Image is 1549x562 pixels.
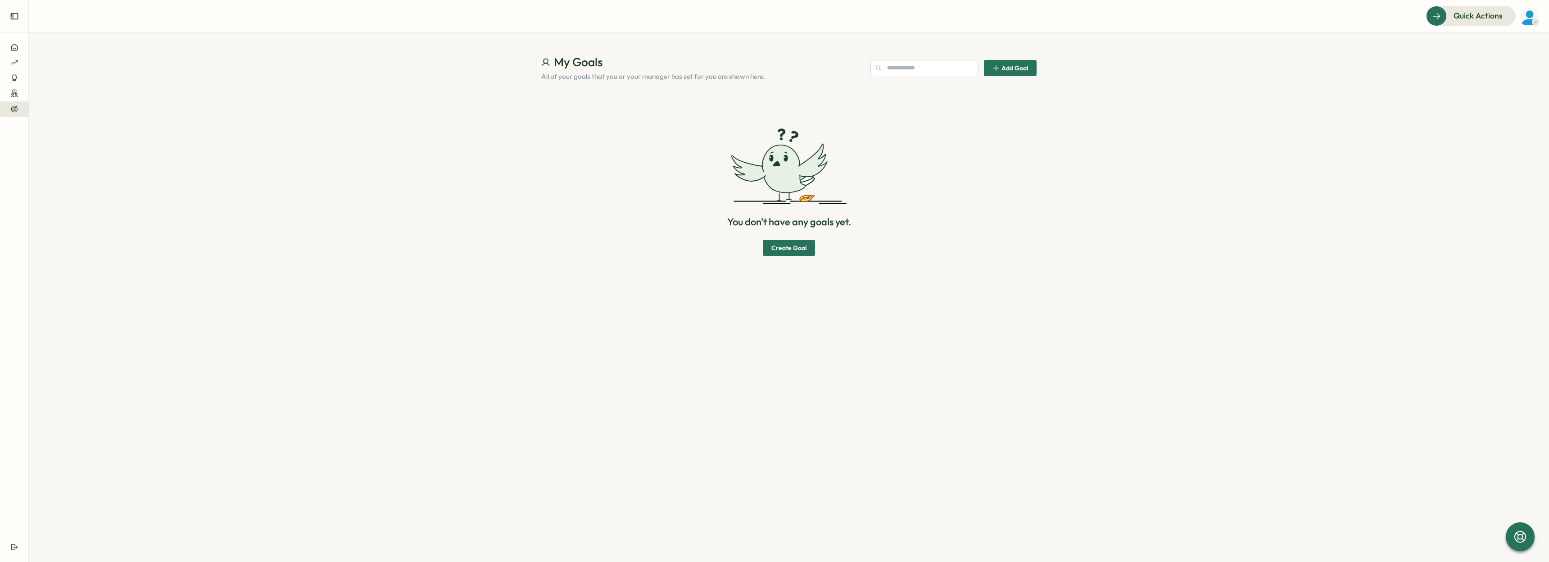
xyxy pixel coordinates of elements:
[541,54,863,70] h1: My Goals
[771,240,806,256] span: Create Goal
[541,72,863,82] p: All of your goals that you or your manager has set for you are shown here.
[1521,8,1538,25] img: Varghese Thomas Eeralil
[984,60,1037,76] button: Add Goal
[763,240,815,256] button: Create Goal
[727,215,851,229] p: You don't have any goals yet.
[1426,6,1516,26] button: Quick Actions
[1454,10,1503,22] span: Quick Actions
[1001,65,1028,71] span: Add Goal
[5,7,23,25] button: Expand sidebar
